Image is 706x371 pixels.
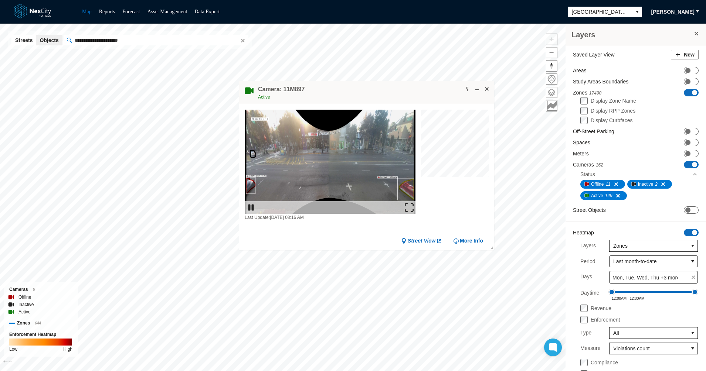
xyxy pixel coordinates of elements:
[580,171,595,178] div: Status
[546,47,557,58] button: Zoom out
[580,180,625,189] button: Offline11
[9,331,72,338] div: Enforcement Heatmap
[238,37,246,44] button: Clear
[688,343,697,354] button: select
[605,192,612,199] span: 149
[573,206,606,214] label: Street Objects
[671,50,699,59] button: New
[572,8,629,16] span: [GEOGRAPHIC_DATA][PERSON_NAME]
[573,161,603,169] label: Cameras
[546,34,557,45] button: Zoom in
[401,238,442,245] a: Street View
[591,117,633,123] label: Display Curbfaces
[613,345,684,352] span: Violations count
[546,100,557,111] button: Key metrics
[591,181,604,188] span: Offline
[35,321,41,325] span: 644
[18,308,31,316] label: Active
[688,256,697,267] button: select
[580,271,592,284] label: Days
[589,90,601,96] span: 17490
[33,288,35,292] span: 5
[646,6,699,18] button: [PERSON_NAME]
[591,360,618,365] label: Compliance
[627,180,672,189] button: Inactive2
[612,296,627,300] span: 12:00AM
[580,287,599,300] label: Daytime
[689,273,697,281] span: clear
[608,289,615,295] span: Drag
[688,327,697,339] button: select
[613,242,684,250] span: Zones
[632,7,642,17] button: select
[573,229,594,236] label: Heatmap
[629,296,644,300] span: 12:00AM
[591,108,635,114] label: Display RPP Zones
[684,51,695,58] span: New
[613,329,684,337] span: All
[18,301,34,308] label: Inactive
[573,128,614,135] label: Off-Street Parking
[596,162,603,168] span: 162
[258,85,305,93] h4: Double-click to make header text selectable
[688,240,697,251] button: select
[546,60,557,72] button: Reset bearing to north
[573,51,615,58] label: Saved Layer View
[605,181,610,188] span: 11
[591,192,603,199] span: Active
[15,37,33,44] span: Streets
[11,35,36,45] button: Streets
[453,238,483,245] button: More Info
[573,78,628,85] label: Study Areas Boundaries
[194,9,220,14] a: Data Export
[245,214,415,221] div: Last Update: [DATE] 08:16 AM
[3,360,12,369] a: Mapbox homepage
[18,293,31,301] label: Offline
[591,305,611,311] label: Revenue
[571,30,693,40] h3: Layers
[692,289,698,295] span: Drag
[580,169,698,180] div: Status
[573,67,587,74] label: Areas
[258,95,270,100] span: Active
[258,85,305,101] div: Double-click to make header text selectable
[651,8,695,16] span: [PERSON_NAME]
[147,9,187,14] a: Asset Management
[9,319,72,327] div: Zones
[573,89,601,97] label: Zones
[36,35,62,45] button: Objects
[612,274,680,281] span: Mon, Tue, Wed, Thu +3 more
[99,9,115,14] a: Reports
[580,240,596,252] label: Layers
[546,73,557,85] button: Home
[9,286,72,293] div: Cameras
[9,339,72,346] img: enforcement
[9,346,17,353] div: Low
[580,343,600,354] label: Measure
[612,291,695,293] div: 0 - 1440
[655,181,658,188] span: 2
[573,150,589,157] label: Meters
[408,238,435,245] span: Street View
[591,317,620,323] label: Enforcement
[247,203,255,212] img: play
[546,87,557,98] button: Layers management
[573,139,590,146] label: Spaces
[460,238,483,245] span: More Info
[40,37,58,44] span: Objects
[122,9,140,14] a: Forecast
[245,110,415,214] img: video
[580,191,627,200] button: Active149
[613,258,684,265] span: Last month-to-date
[580,258,595,265] label: Period
[405,203,414,212] img: expand
[591,98,636,104] label: Display Zone Name
[638,181,653,188] span: Inactive
[580,327,591,339] label: Type
[63,346,72,353] div: High
[421,110,493,181] canvas: Map
[82,9,92,14] a: Map
[546,61,557,71] span: Reset bearing to north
